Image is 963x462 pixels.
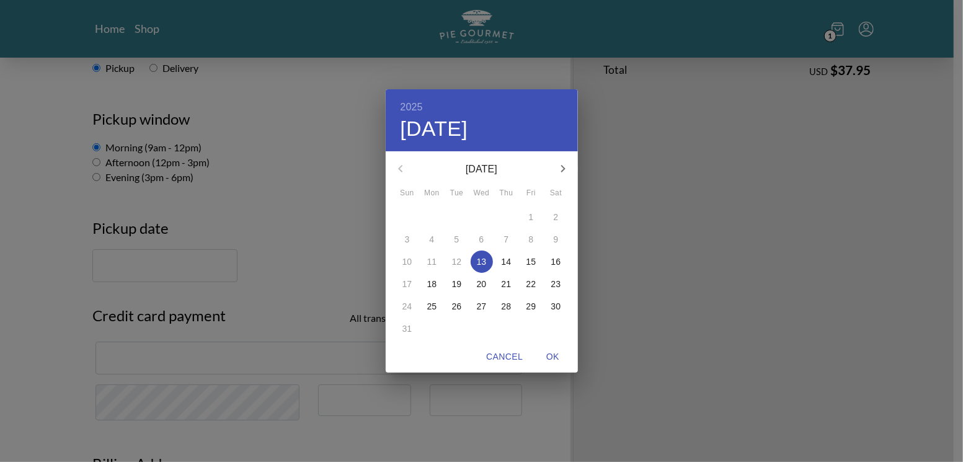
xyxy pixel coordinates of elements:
[495,273,518,295] button: 21
[421,295,443,318] button: 25
[533,345,573,368] button: OK
[427,300,437,313] p: 25
[471,187,493,200] span: Wed
[446,295,468,318] button: 26
[486,349,523,365] span: Cancel
[446,187,468,200] span: Tue
[545,295,567,318] button: 30
[471,273,493,295] button: 20
[481,345,528,368] button: Cancel
[520,295,543,318] button: 29
[502,300,512,313] p: 28
[477,300,487,313] p: 27
[495,251,518,273] button: 14
[502,255,512,268] p: 14
[551,300,561,313] p: 30
[477,255,487,268] p: 13
[520,187,543,200] span: Fri
[471,251,493,273] button: 13
[502,278,512,290] p: 21
[520,251,543,273] button: 15
[495,295,518,318] button: 28
[495,187,518,200] span: Thu
[415,162,548,177] p: [DATE]
[526,278,536,290] p: 22
[520,273,543,295] button: 22
[396,187,419,200] span: Sun
[427,278,437,290] p: 18
[545,251,567,273] button: 16
[471,295,493,318] button: 27
[538,349,568,365] span: OK
[452,278,462,290] p: 19
[401,99,423,116] button: 2025
[446,273,468,295] button: 19
[551,278,561,290] p: 23
[526,255,536,268] p: 15
[421,187,443,200] span: Mon
[545,187,567,200] span: Sat
[526,300,536,313] p: 29
[401,116,468,142] button: [DATE]
[477,278,487,290] p: 20
[545,273,567,295] button: 23
[421,273,443,295] button: 18
[551,255,561,268] p: 16
[452,300,462,313] p: 26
